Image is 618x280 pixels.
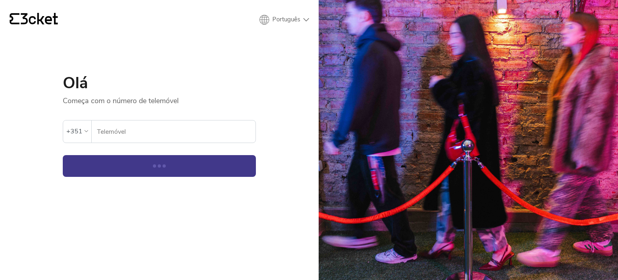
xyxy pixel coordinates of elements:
[66,125,82,137] div: +351
[63,75,256,91] h1: Olá
[63,155,256,177] button: Continuar
[10,13,58,27] a: {' '}
[63,91,256,106] p: Começa com o número de telemóvel
[92,120,255,143] label: Telemóvel
[97,120,255,143] input: Telemóvel
[10,13,19,25] g: {' '}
